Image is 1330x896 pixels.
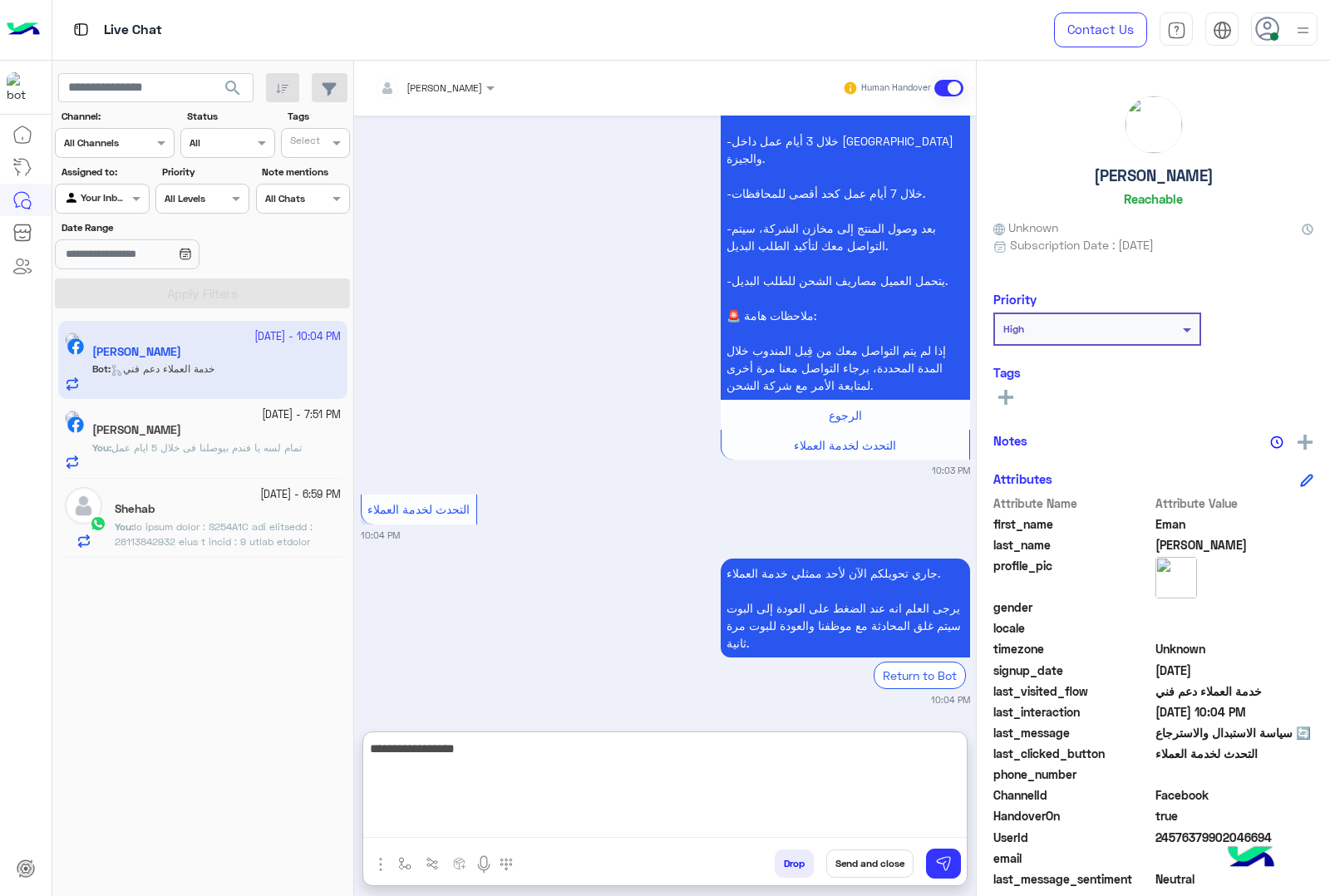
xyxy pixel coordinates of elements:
[1155,495,1314,512] span: Attribute Value
[1094,166,1214,185] h5: [PERSON_NAME]
[446,849,474,877] button: create order
[500,858,513,871] img: make a call
[935,855,952,872] img: send message
[115,520,131,533] span: You
[1155,849,1314,867] span: null
[406,81,482,94] span: [PERSON_NAME]
[260,487,341,503] small: [DATE] - 6:59 PM
[993,433,1027,448] h6: Notes
[993,682,1152,700] span: last_visited_flow
[90,515,106,532] img: WhatsApp
[92,423,181,437] h5: Yousef Khalid
[1155,807,1314,825] span: true
[1155,536,1314,554] span: Kirat
[1126,96,1182,153] img: picture
[993,219,1058,236] span: Unknown
[1155,662,1314,679] span: 2025-09-27T20:02:20.551Z
[993,557,1152,595] span: profile_pic
[62,220,248,235] label: Date Range
[65,487,102,524] img: defaultAdmin.png
[775,849,814,878] button: Drop
[993,766,1152,783] span: phone_number
[453,857,466,870] img: create order
[65,411,80,426] img: picture
[874,662,966,689] div: Return to Bot
[55,278,350,308] button: Apply Filters
[104,19,162,42] p: Live Chat
[1293,20,1313,41] img: profile
[115,502,155,516] h5: Shehab
[1155,703,1314,721] span: 2025-09-28T19:04:29.815Z
[1155,640,1314,657] span: Unknown
[262,407,341,423] small: [DATE] - 7:51 PM
[62,165,147,180] label: Assigned to:
[993,515,1152,533] span: first_name
[829,408,862,422] span: الرجوع
[993,829,1152,846] span: UserId
[1155,515,1314,533] span: Eman
[7,12,40,47] img: Logo
[993,598,1152,616] span: gender
[92,441,109,454] span: You
[288,109,348,124] label: Tags
[931,693,970,706] small: 10:04 PM
[1213,21,1232,40] img: tab
[392,849,419,877] button: select flow
[111,441,302,454] span: تمام لسه يا فندم بيوصلنا فى خلال 5 ايام عمل
[474,854,494,874] img: send voice note
[213,73,254,109] button: search
[993,745,1152,762] span: last_clicked_button
[361,529,400,542] small: 10:04 PM
[993,365,1313,380] h6: Tags
[993,495,1152,512] span: Attribute Name
[398,857,411,870] img: select flow
[1160,12,1193,47] a: tab
[419,849,446,877] button: Trigger scenario
[1010,236,1154,254] span: Subscription Date : [DATE]
[187,109,273,124] label: Status
[262,165,347,180] label: Note mentions
[1155,557,1197,598] img: picture
[1155,829,1314,846] span: 24576379902046694
[993,703,1152,721] span: last_interaction
[993,292,1037,307] h6: Priority
[115,520,337,727] span: تم تاكيد الطلب : I280C0B رقم البوليصه : 51340008521 يوجد ف حسابك : 2 تيشرت المرتجع بيوصل لينا ف خ...
[7,72,37,102] img: 713415422032625
[1124,191,1183,206] h6: Reachable
[1167,21,1186,40] img: tab
[1155,724,1314,741] span: 🔄 سياسة الاستبدال والاسترجاع
[1054,12,1147,47] a: Contact Us
[794,438,896,452] span: التحدث لخدمة العملاء
[1270,436,1283,449] img: notes
[67,416,84,433] img: Facebook
[993,724,1152,741] span: last_message
[993,870,1152,888] span: last_message_sentiment
[62,109,173,124] label: Channel:
[288,133,320,152] div: Select
[1155,766,1314,783] span: null
[993,640,1152,657] span: timezone
[1155,619,1314,637] span: null
[993,849,1152,867] span: email
[993,536,1152,554] span: last_name
[115,520,134,533] b: :
[162,165,248,180] label: Priority
[1155,870,1314,888] span: 0
[993,807,1152,825] span: HandoverOn
[826,849,914,878] button: Send and close
[1155,682,1314,700] span: خدمة العملاء دعم فني
[1155,786,1314,804] span: 0
[71,19,91,40] img: tab
[223,78,243,98] span: search
[1155,598,1314,616] span: null
[993,662,1152,679] span: signup_date
[92,441,111,454] b: :
[932,464,970,477] small: 10:03 PM
[1155,745,1314,762] span: التحدث لخدمة العملاء
[426,857,439,870] img: Trigger scenario
[1298,435,1313,450] img: add
[993,786,1152,804] span: ChannelId
[993,471,1052,486] h6: Attributes
[1222,830,1280,888] img: hulul-logo.png
[861,81,931,95] small: Human Handover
